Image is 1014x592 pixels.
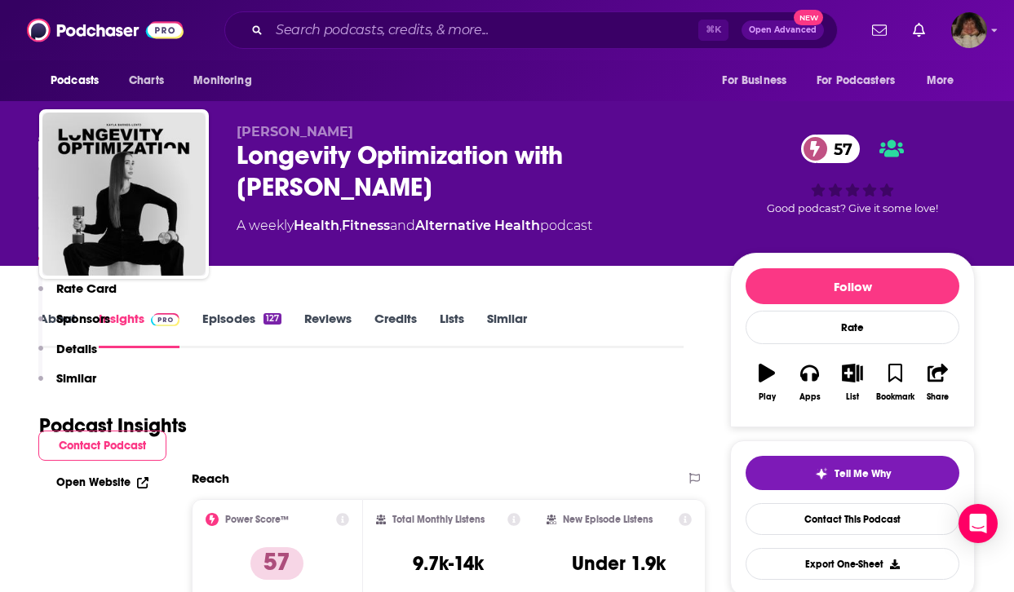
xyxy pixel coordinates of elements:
a: Similar [487,311,527,348]
img: tell me why sparkle [815,467,828,480]
span: and [390,218,415,233]
button: Contact Podcast [38,431,166,461]
span: Monitoring [193,69,251,92]
button: Share [917,353,959,412]
span: , [339,218,342,233]
p: Similar [56,370,96,386]
button: open menu [39,65,120,96]
p: Sponsors [56,311,110,326]
button: open menu [182,65,272,96]
button: Export One-Sheet [746,548,959,580]
a: Reviews [304,311,352,348]
a: Contact This Podcast [746,503,959,535]
h2: Power Score™ [225,514,289,525]
button: Bookmark [874,353,916,412]
div: Open Intercom Messenger [959,504,998,543]
button: Apps [788,353,830,412]
img: Podchaser - Follow, Share and Rate Podcasts [27,15,184,46]
div: Apps [799,392,821,402]
button: List [831,353,874,412]
span: For Business [722,69,786,92]
span: Charts [129,69,164,92]
span: Logged in as angelport [951,12,987,48]
h3: Under 1.9k [572,551,666,576]
span: For Podcasters [817,69,895,92]
div: List [846,392,859,402]
button: Play [746,353,788,412]
p: 57 [250,547,303,580]
a: Open Website [56,475,148,489]
button: Similar [38,370,96,400]
button: open menu [915,65,975,96]
button: Follow [746,268,959,304]
a: Show notifications dropdown [906,16,932,44]
span: Podcasts [51,69,99,92]
span: New [794,10,823,25]
div: A weekly podcast [237,216,592,236]
a: Show notifications dropdown [866,16,893,44]
button: open menu [806,65,919,96]
button: Details [38,341,97,371]
h2: Reach [192,471,229,486]
button: open menu [711,65,807,96]
span: Good podcast? Give it some love! [767,202,938,214]
button: Open AdvancedNew [742,20,824,40]
div: Play [759,392,776,402]
span: More [927,69,954,92]
span: 57 [817,135,861,163]
span: Open Advanced [749,26,817,34]
a: Alternative Health [415,218,540,233]
span: [PERSON_NAME] [237,124,353,139]
img: User Profile [951,12,987,48]
a: 57 [801,135,861,163]
button: tell me why sparkleTell Me Why [746,456,959,490]
a: Health [294,218,339,233]
div: Share [927,392,949,402]
button: Show profile menu [951,12,987,48]
button: Sponsors [38,311,110,341]
span: Tell Me Why [835,467,891,480]
h2: New Episode Listens [563,514,653,525]
a: Lists [440,311,464,348]
a: Charts [118,65,174,96]
h2: Total Monthly Listens [392,514,485,525]
a: Credits [374,311,417,348]
input: Search podcasts, credits, & more... [269,17,698,43]
div: Bookmark [876,392,914,402]
img: Longevity Optimization with Kayla Barnes-Lentz [42,113,206,276]
div: 127 [263,313,281,325]
a: Episodes127 [202,311,281,348]
p: Details [56,341,97,356]
a: Fitness [342,218,390,233]
span: ⌘ K [698,20,728,41]
div: 57Good podcast? Give it some love! [730,124,975,225]
h3: 9.7k-14k [413,551,484,576]
div: Rate [746,311,959,344]
div: Search podcasts, credits, & more... [224,11,838,49]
